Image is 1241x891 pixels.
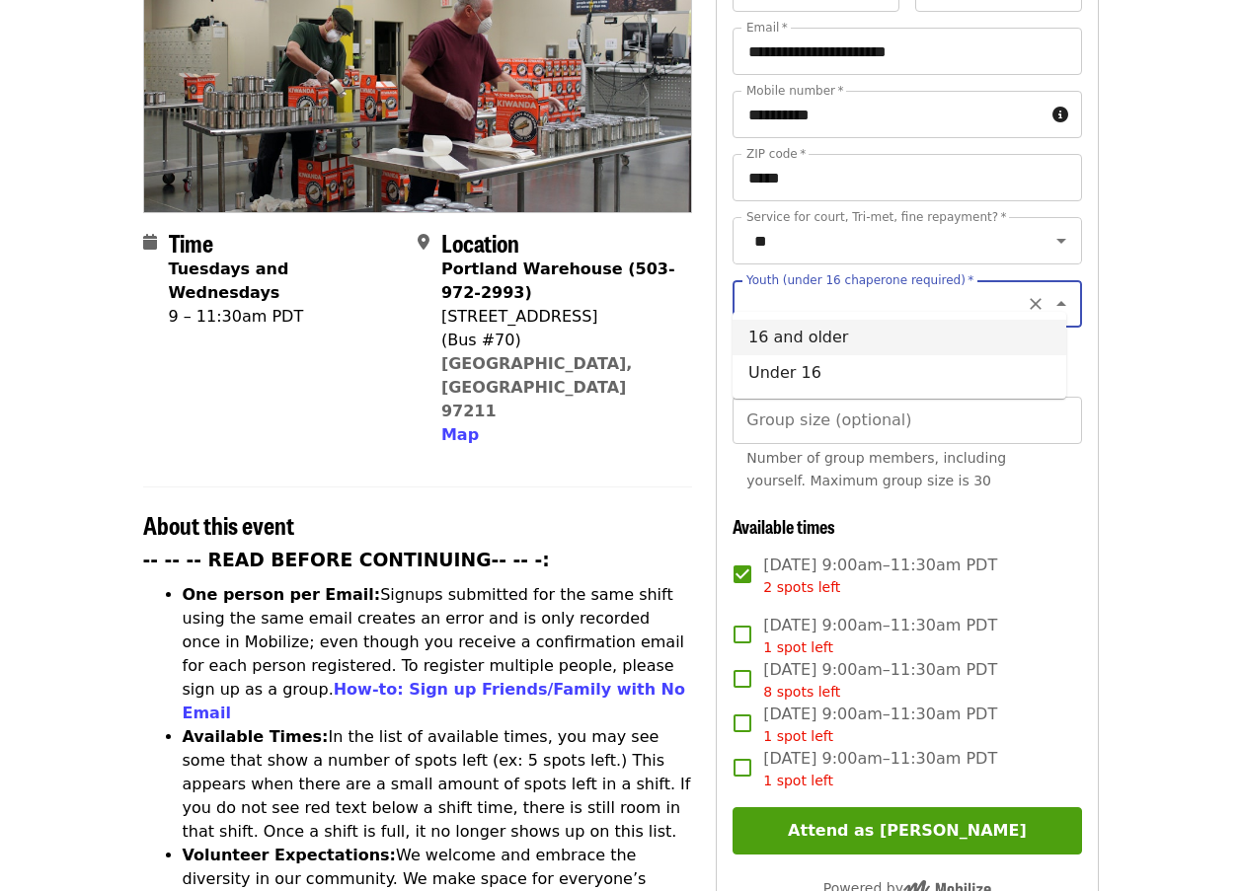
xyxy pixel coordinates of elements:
[733,320,1066,355] li: 16 and older
[143,233,157,252] i: calendar icon
[183,846,397,864] strong: Volunteer Expectations:
[143,550,550,570] strong: -- -- -- READ BEFORE CONTINUING-- -- -:
[1047,290,1075,318] button: Close
[183,725,693,844] li: In the list of available times, you may see some that show a number of spots left (ex: 5 spots le...
[441,425,479,444] span: Map
[441,329,676,352] div: (Bus #70)
[763,554,997,598] span: [DATE] 9:00am–11:30am PDT
[1022,290,1049,318] button: Clear
[763,728,833,744] span: 1 spot left
[1047,227,1075,255] button: Open
[733,355,1066,391] li: Under 16
[763,579,840,595] span: 2 spots left
[733,807,1081,854] button: Attend as [PERSON_NAME]
[746,450,1006,488] span: Number of group members, including yourself. Maximum group size is 30
[733,513,835,539] span: Available times
[746,211,1007,223] label: Service for court, Tri-met, fine repayment?
[441,225,519,260] span: Location
[169,305,402,329] div: 9 – 11:30am PDT
[169,260,289,302] strong: Tuesdays and Wednesdays
[183,680,686,722] a: How-to: Sign up Friends/Family with No Email
[763,639,833,655] span: 1 spot left
[183,585,381,604] strong: One person per Email:
[746,148,806,160] label: ZIP code
[169,225,213,260] span: Time
[763,614,997,658] span: [DATE] 9:00am–11:30am PDT
[143,507,294,542] span: About this event
[733,28,1081,75] input: Email
[763,658,997,703] span: [DATE] 9:00am–11:30am PDT
[746,22,788,34] label: Email
[1052,106,1068,124] i: circle-info icon
[763,773,833,788] span: 1 spot left
[746,85,843,97] label: Mobile number
[763,703,997,747] span: [DATE] 9:00am–11:30am PDT
[733,397,1081,444] input: [object Object]
[441,260,675,302] strong: Portland Warehouse (503-972-2993)
[183,727,329,746] strong: Available Times:
[746,274,973,286] label: Youth (under 16 chaperone required)
[763,747,997,791] span: [DATE] 9:00am–11:30am PDT
[441,423,479,447] button: Map
[733,154,1081,201] input: ZIP code
[441,354,633,420] a: [GEOGRAPHIC_DATA], [GEOGRAPHIC_DATA] 97211
[441,305,676,329] div: [STREET_ADDRESS]
[418,233,429,252] i: map-marker-alt icon
[763,684,840,700] span: 8 spots left
[183,583,693,725] li: Signups submitted for the same shift using the same email creates an error and is only recorded o...
[733,91,1044,138] input: Mobile number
